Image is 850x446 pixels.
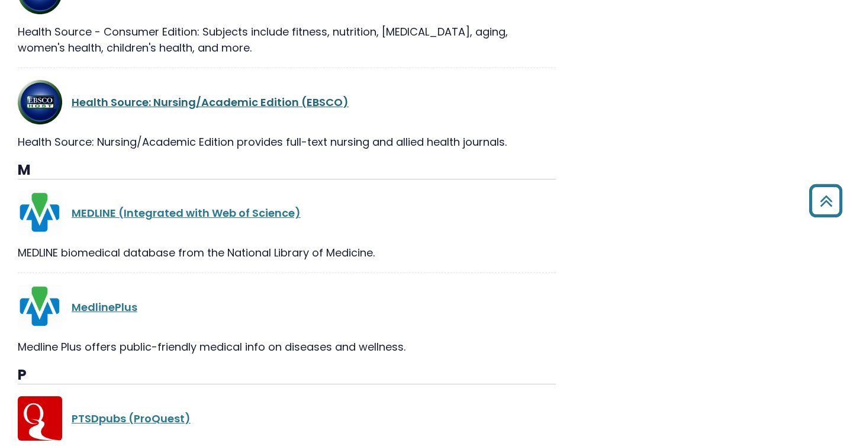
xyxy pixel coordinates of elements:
div: Health Source: Nursing/Academic Edition provides full-text nursing and allied health journals. [18,134,556,150]
a: MEDLINE (Integrated with Web of Science) [72,206,301,220]
div: Medline Plus offers public-friendly medical info on diseases and wellness. [18,339,556,355]
a: Health Source: Nursing/Academic Edition (EBSCO) [72,95,349,110]
div: MEDLINE biomedical database from the National Library of Medicine. [18,245,556,261]
a: MedlinePlus [72,300,137,315]
a: PTSDpubs (ProQuest) [72,411,191,426]
div: Health Source - Consumer Edition: Subjects include fitness, nutrition, [MEDICAL_DATA], aging, wom... [18,24,556,56]
h3: P [18,367,556,384]
h3: M [18,162,556,179]
a: Back to Top [804,190,847,211]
